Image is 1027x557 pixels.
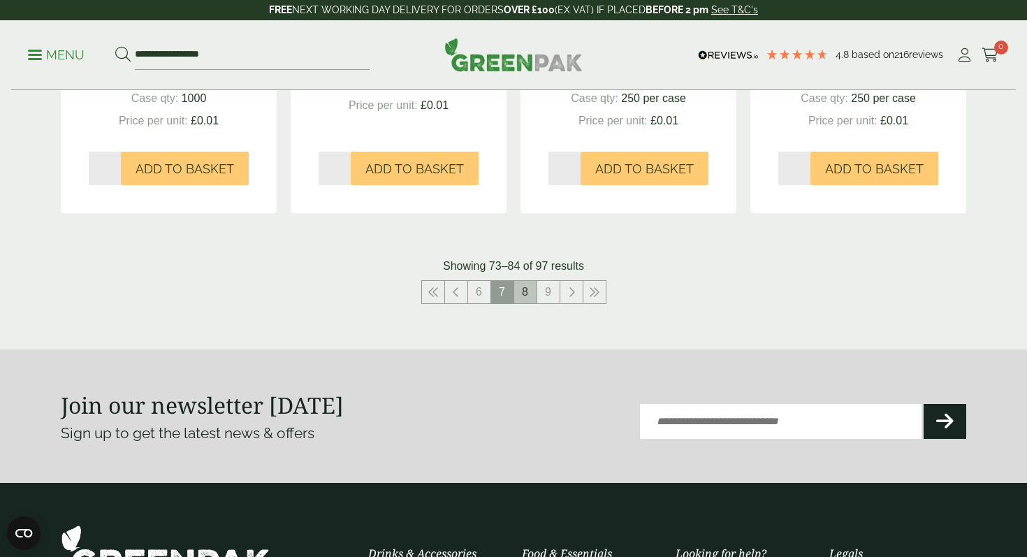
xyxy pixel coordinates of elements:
span: £0.01 [421,99,449,111]
p: Showing 73–84 of 97 results [443,258,584,275]
span: Case qty: [131,92,179,104]
strong: BEFORE 2 pm [646,4,708,15]
span: 250 per case [621,92,686,104]
span: 7 [491,281,513,303]
span: Price per unit: [578,115,648,126]
span: 4.8 [836,49,852,60]
a: Menu [28,47,85,61]
a: 8 [514,281,537,303]
span: Price per unit: [349,99,418,111]
p: Sign up to get the latest news & offers [61,422,468,444]
span: Add to Basket [825,161,924,177]
span: Add to Basket [365,161,464,177]
span: £0.01 [650,115,678,126]
a: See T&C's [711,4,758,15]
a: 6 [468,281,490,303]
i: Cart [982,48,999,62]
span: 216 [894,49,909,60]
button: Add to Basket [121,152,249,185]
span: Case qty: [801,92,848,104]
div: 4.79 Stars [766,48,829,61]
span: Add to Basket [595,161,694,177]
span: reviews [909,49,943,60]
strong: OVER £100 [504,4,555,15]
span: Based on [852,49,894,60]
span: Price per unit: [808,115,877,126]
img: GreenPak Supplies [444,38,583,71]
button: Add to Basket [581,152,708,185]
p: Menu [28,47,85,64]
i: My Account [956,48,973,62]
button: Open CMP widget [7,516,41,550]
span: 250 per case [851,92,916,104]
button: Add to Basket [810,152,938,185]
a: 0 [982,45,999,66]
span: £0.01 [191,115,219,126]
span: Price per unit: [119,115,188,126]
span: Case qty: [571,92,618,104]
button: Add to Basket [351,152,479,185]
span: 0 [994,41,1008,55]
img: REVIEWS.io [698,50,759,60]
strong: FREE [269,4,292,15]
span: £0.01 [880,115,908,126]
strong: Join our newsletter [DATE] [61,390,344,420]
a: 9 [537,281,560,303]
span: 1000 [182,92,207,104]
span: Add to Basket [136,161,234,177]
